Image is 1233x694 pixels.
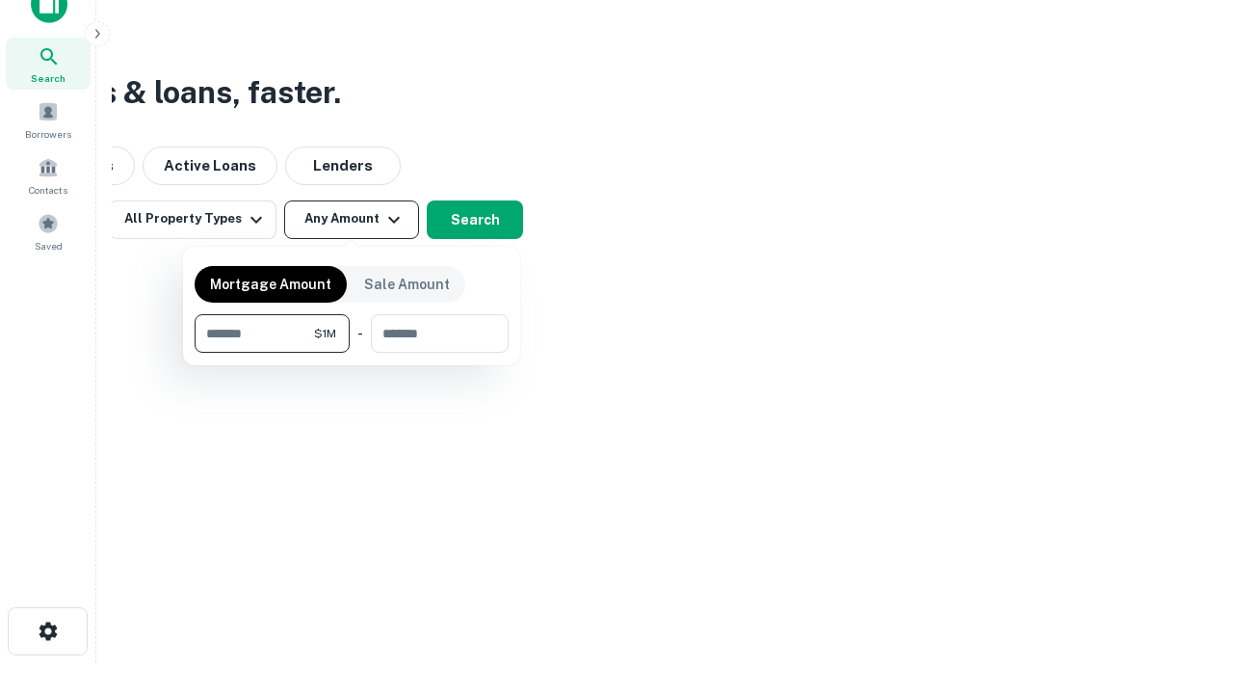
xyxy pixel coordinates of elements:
[314,325,336,342] span: $1M
[210,274,331,295] p: Mortgage Amount
[1137,540,1233,632] iframe: Chat Widget
[357,314,363,353] div: -
[364,274,450,295] p: Sale Amount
